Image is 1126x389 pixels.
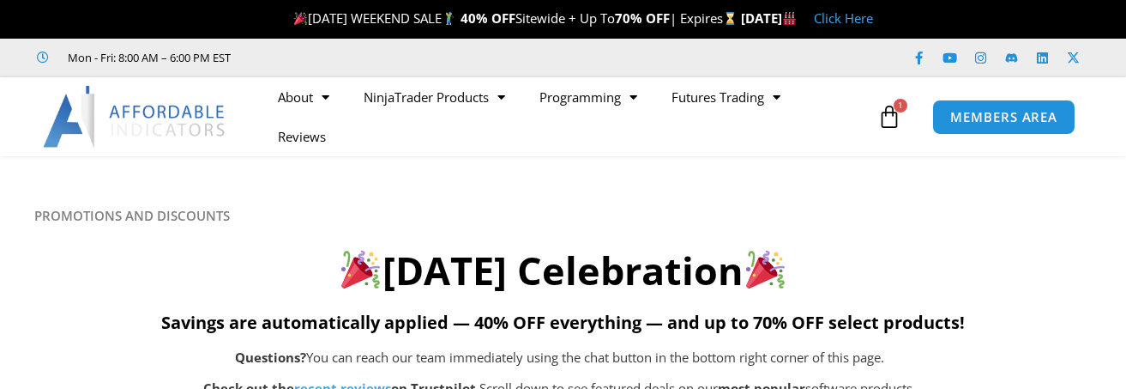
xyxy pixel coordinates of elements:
a: Reviews [261,117,343,156]
a: Click Here [814,9,873,27]
iframe: Customer reviews powered by Trustpilot [255,49,512,66]
strong: 70% OFF [615,9,670,27]
img: 🏌️‍♂️ [443,12,455,25]
h5: Savings are automatically applied — 40% OFF everything — and up to 70% OFF select products! [34,313,1092,333]
a: MEMBERS AREA [932,100,1075,135]
img: ⌛ [724,12,737,25]
span: [DATE] WEEKEND SALE Sitewide + Up To | Expires [290,9,740,27]
b: Questions? [235,349,306,366]
a: 1 [852,92,927,142]
img: 🎉 [341,250,380,289]
a: NinjaTrader Products [346,77,522,117]
a: Programming [522,77,654,117]
p: You can reach our team immediately using the chat button in the bottom right corner of this page. [120,346,1000,370]
h2: [DATE] Celebration [34,246,1092,296]
strong: 40% OFF [461,9,515,27]
span: MEMBERS AREA [950,111,1057,124]
strong: [DATE] [741,9,797,27]
img: 🎉 [746,250,785,289]
a: About [261,77,346,117]
img: 🎉 [294,12,307,25]
span: Mon - Fri: 8:00 AM – 6:00 PM EST [63,47,231,68]
span: 1 [894,99,907,112]
h6: PROMOTIONS AND DISCOUNTS [34,208,1092,224]
img: LogoAI | Affordable Indicators – NinjaTrader [43,86,227,148]
nav: Menu [261,77,873,156]
img: 🏭 [783,12,796,25]
a: Futures Trading [654,77,798,117]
